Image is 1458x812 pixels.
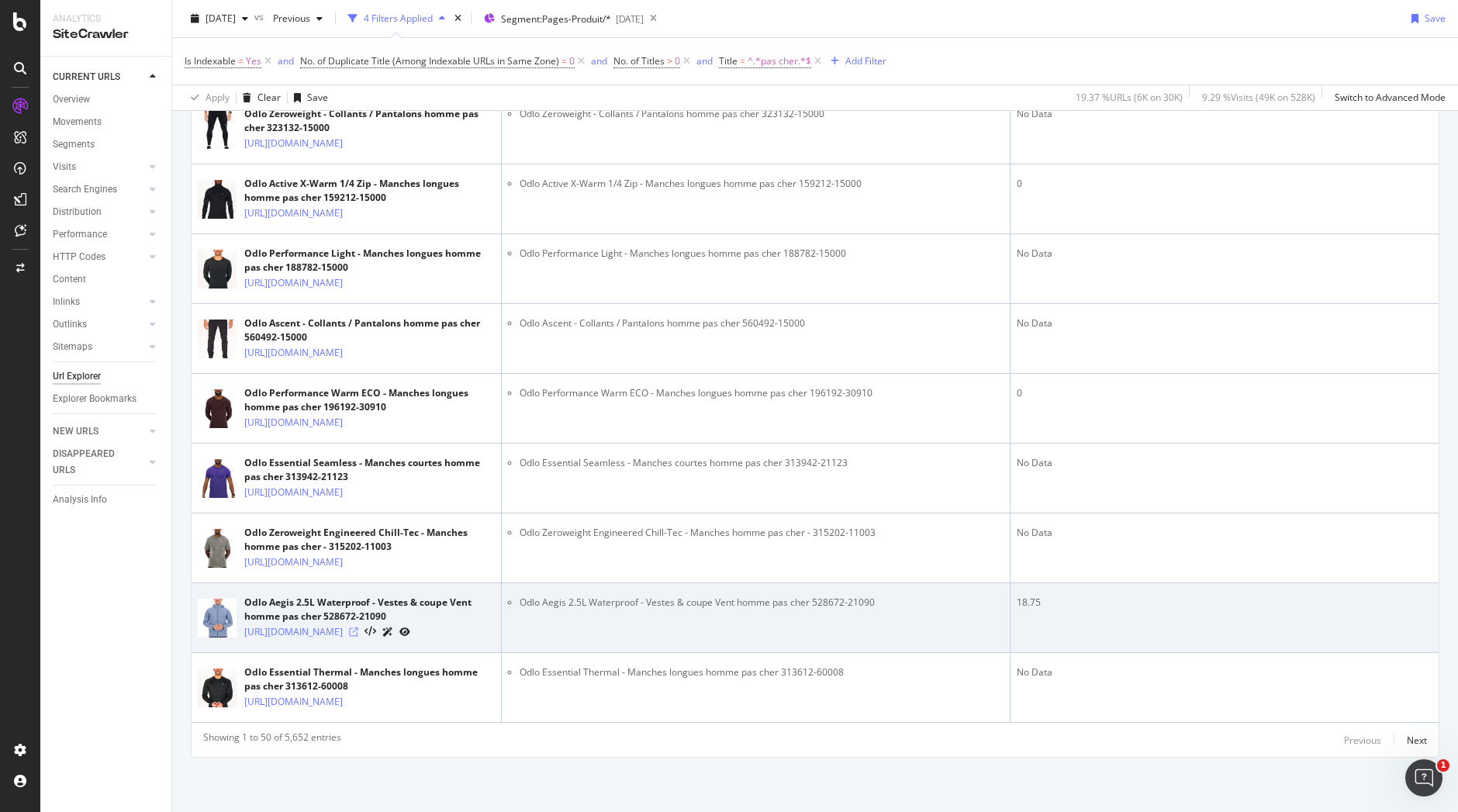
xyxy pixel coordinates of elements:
div: 4 Filters Applied [364,12,433,25]
div: Segments [53,136,95,153]
div: Odlo Zeroweight - Collants / Pantalons homme pas cher 323132-15000 [244,107,495,135]
div: 18.75 [1017,596,1432,610]
div: Odlo Essential Seamless - Manches courtes homme pas cher 313942-21123 [244,456,495,484]
div: No Data [1017,526,1432,540]
div: [DATE] [616,12,644,26]
a: Segments [53,136,161,153]
div: NEW URLS [53,423,98,440]
div: Next [1407,734,1427,747]
span: vs [254,10,267,23]
a: [URL][DOMAIN_NAME] [244,275,343,291]
div: Save [1425,12,1446,25]
button: Switch to Advanced Mode [1328,85,1446,110]
div: 0 [1017,386,1432,400]
a: Explorer Bookmarks [53,391,161,407]
div: No Data [1017,456,1432,470]
div: Clear [257,91,281,104]
div: 0 [1017,177,1432,191]
div: Odlo Ascent - Collants / Pantalons homme pas cher 560492-15000 [244,316,495,344]
button: 4 Filters Applied [342,6,451,31]
img: main image [198,309,237,368]
img: main image [198,170,237,228]
button: Apply [185,85,230,110]
div: and [591,54,607,67]
div: Previous [1344,734,1381,747]
div: Odlo Active X-Warm 1/4 Zip - Manches longues homme pas cher 159212-15000 [244,177,495,205]
button: Previous [267,6,329,31]
a: [URL][DOMAIN_NAME] [244,206,343,221]
span: 0 [675,50,680,72]
a: DISAPPEARED URLS [53,446,145,479]
div: Save [307,91,328,104]
a: [URL][DOMAIN_NAME] [244,555,343,570]
div: No Data [1017,316,1432,330]
div: 9.29 % Visits ( 49K on 528K ) [1202,91,1315,104]
li: Odlo Aegis 2.5L Waterproof - Vestes & coupe Vent homme pas cher 528672-21090 [520,596,1004,610]
img: main image [198,658,237,717]
a: Distribution [53,204,145,220]
div: No Data [1017,665,1432,679]
div: Odlo Zeroweight Engineered Chill-Tec - Manches homme pas cher - 315202-11003 [244,526,495,554]
div: DISAPPEARED URLS [53,446,131,479]
a: [URL][DOMAIN_NAME] [244,415,343,430]
div: Outlinks [53,316,87,333]
span: Yes [246,50,261,72]
img: main image [198,589,237,647]
a: Outlinks [53,316,145,333]
div: No Data [1017,247,1432,261]
div: Inlinks [53,294,80,310]
span: 1 [1437,759,1449,772]
button: Add Filter [824,52,886,71]
div: 19.37 % URLs ( 6K on 30K ) [1076,91,1183,104]
a: Sitemaps [53,339,145,355]
a: CURRENT URLS [53,69,145,85]
button: Segment:Pages-Produit/*[DATE] [478,6,644,31]
span: Title [719,54,738,67]
div: HTTP Codes [53,249,105,265]
li: Odlo Zeroweight Engineered Chill-Tec - Manches homme pas cher - 315202-11003 [520,526,1004,540]
div: Distribution [53,204,102,220]
div: Explorer Bookmarks [53,391,136,407]
span: = [740,54,745,67]
a: AI Url Details [382,624,393,640]
button: [DATE] [185,6,254,31]
div: Switch to Advanced Mode [1335,91,1446,104]
iframe: Intercom live chat [1405,759,1442,796]
img: main image [198,519,237,577]
span: 2025 Oct. 12th [206,12,236,25]
a: Content [53,271,161,288]
span: Is Indexable [185,54,236,67]
div: Visits [53,159,76,175]
div: Performance [53,226,107,243]
button: View HTML Source [364,627,376,638]
div: Odlo Performance Warm ECO - Manches longues homme pas cher 196192-30910 [244,386,495,414]
div: Odlo Essential Thermal - Manches longues homme pas cher 313612-60008 [244,665,495,693]
button: Previous [1344,731,1381,749]
div: times [451,11,465,26]
button: Save [288,85,328,110]
span: Segment: Pages-Produit/* [501,12,611,26]
div: Overview [53,92,90,108]
div: Analytics [53,12,159,26]
div: No Data [1017,107,1432,121]
a: [URL][DOMAIN_NAME] [244,624,343,640]
li: Odlo Ascent - Collants / Pantalons homme pas cher 560492-15000 [520,316,1004,330]
span: Previous [267,12,310,25]
a: Inlinks [53,294,145,310]
a: Url Explorer [53,368,161,385]
button: Save [1405,6,1446,31]
div: Odlo Performance Light - Manches longues homme pas cher 188782-15000 [244,247,495,275]
li: Odlo Performance Warm ECO - Manches longues homme pas cher 196192-30910 [520,386,1004,400]
span: No. of Duplicate Title (Among Indexable URLs in Same Zone) [300,54,559,67]
a: NEW URLS [53,423,145,440]
div: Analysis Info [53,492,107,508]
span: = [238,54,244,67]
div: Url Explorer [53,368,101,385]
a: Visits [53,159,145,175]
li: Odlo Performance Light - Manches longues homme pas cher 188782-15000 [520,247,1004,261]
div: SiteCrawler [53,26,159,43]
button: and [278,54,294,68]
li: Odlo Essential Seamless - Manches courtes homme pas cher 313942-21123 [520,456,1004,470]
span: > [667,54,672,67]
a: Visit Online Page [349,627,358,637]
